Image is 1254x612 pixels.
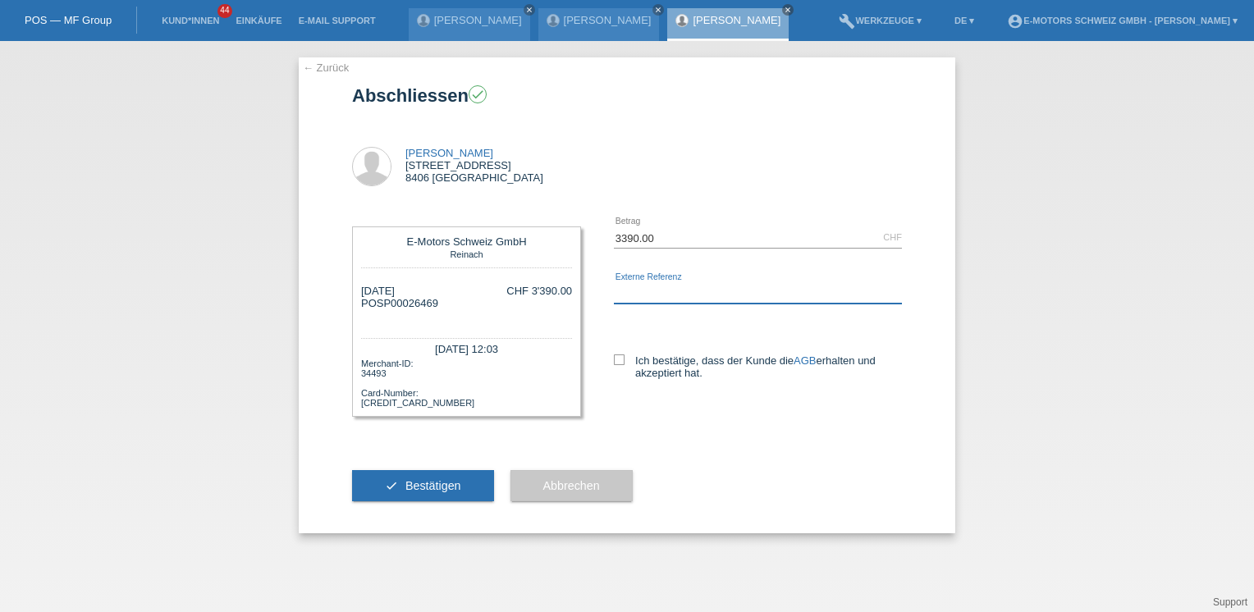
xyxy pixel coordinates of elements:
i: check [385,479,398,492]
div: Reinach [365,248,568,259]
h1: Abschliessen [352,85,902,106]
a: buildWerkzeuge ▾ [831,16,930,25]
div: CHF 3'390.00 [506,285,572,297]
span: 44 [217,4,232,18]
a: close [652,4,664,16]
button: Abbrechen [510,470,633,501]
a: [PERSON_NAME] [405,147,493,159]
span: Abbrechen [543,479,600,492]
i: close [525,6,533,14]
a: AGB [794,354,816,367]
a: close [782,4,794,16]
a: DE ▾ [946,16,982,25]
a: [PERSON_NAME] [434,14,522,26]
div: Merchant-ID: 34493 Card-Number: [CREDIT_CARD_NUMBER] [361,357,572,408]
a: POS — MF Group [25,14,112,26]
a: [PERSON_NAME] [693,14,780,26]
button: check Bestätigen [352,470,494,501]
label: Ich bestätige, dass der Kunde die erhalten und akzeptiert hat. [614,354,902,379]
a: [PERSON_NAME] [564,14,652,26]
a: Support [1213,596,1247,608]
a: close [524,4,535,16]
a: ← Zurück [303,62,349,74]
div: E-Motors Schweiz GmbH [365,235,568,248]
div: CHF [883,232,902,242]
a: E-Mail Support [291,16,384,25]
i: close [654,6,662,14]
div: [STREET_ADDRESS] 8406 [GEOGRAPHIC_DATA] [405,147,543,184]
i: check [470,87,485,102]
span: Bestätigen [405,479,461,492]
div: [DATE] 12:03 [361,338,572,357]
i: build [839,13,855,30]
div: [DATE] POSP00026469 [361,285,438,322]
i: account_circle [1007,13,1023,30]
a: account_circleE-Motors Schweiz GmbH - [PERSON_NAME] ▾ [999,16,1246,25]
i: close [784,6,792,14]
a: Einkäufe [227,16,290,25]
a: Kund*innen [153,16,227,25]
